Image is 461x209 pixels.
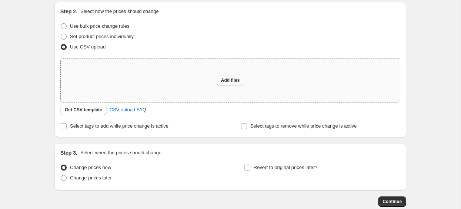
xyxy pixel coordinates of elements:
span: Add files [221,77,240,83]
span: Select tags to remove while price change is active [250,123,357,129]
h2: Step 3. [60,149,77,156]
p: Select how the prices should change [80,8,159,15]
span: CSV upload FAQ [110,106,146,114]
span: Use bulk price change rules [70,23,129,29]
span: Set product prices individually [70,34,134,39]
a: CSV upload FAQ [105,104,151,116]
span: Get CSV template [65,107,102,113]
h2: Step 2. [60,8,77,15]
button: Continue [378,196,406,207]
span: Change prices later [70,175,112,181]
span: Select tags to add while price change is active [70,123,168,129]
span: Revert to original prices later? [254,165,318,170]
span: Use CSV upload [70,44,106,50]
span: Change prices now [70,165,111,170]
span: Continue [383,199,402,205]
button: Get CSV template [60,105,107,115]
button: Add files [217,75,244,85]
p: Select when the prices should change [80,149,161,156]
